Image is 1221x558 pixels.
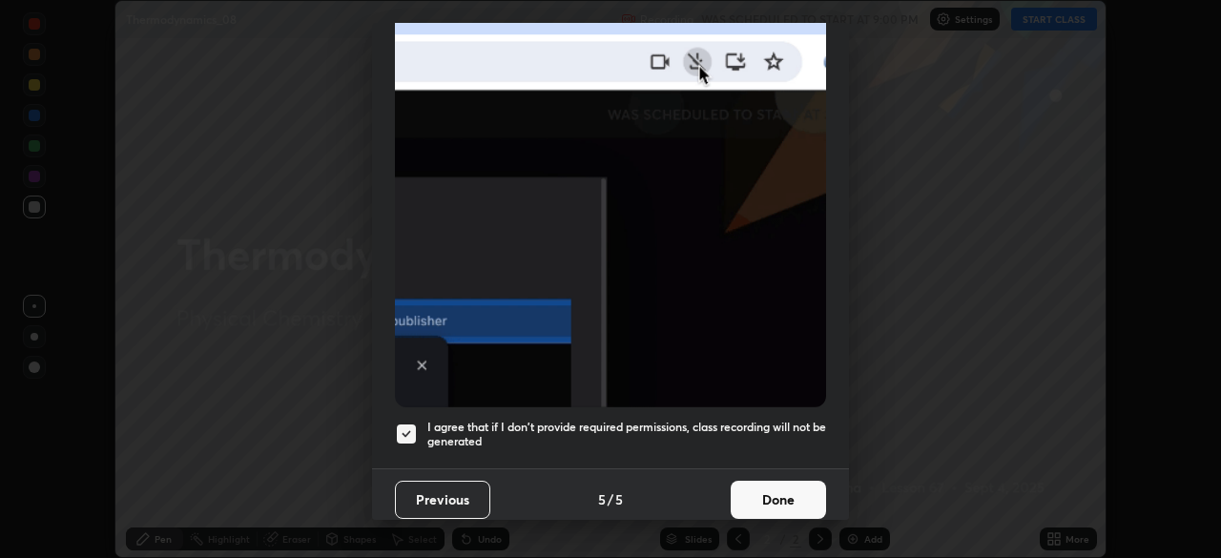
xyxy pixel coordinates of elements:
[608,489,613,509] h4: /
[598,489,606,509] h4: 5
[731,481,826,519] button: Done
[427,420,826,449] h5: I agree that if I don't provide required permissions, class recording will not be generated
[615,489,623,509] h4: 5
[395,481,490,519] button: Previous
